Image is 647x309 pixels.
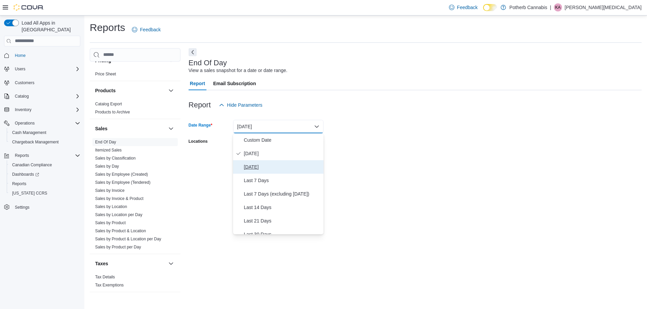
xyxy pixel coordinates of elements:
[12,139,59,145] span: Chargeback Management
[19,20,80,33] span: Load All Apps in [GEOGRAPHIC_DATA]
[7,160,83,170] button: Canadian Compliance
[95,188,124,193] span: Sales by Invoice
[9,170,80,178] span: Dashboards
[554,3,562,11] div: Kareem Areola
[1,105,83,114] button: Inventory
[15,205,29,210] span: Settings
[12,151,32,160] button: Reports
[244,149,321,158] span: [DATE]
[95,180,150,185] a: Sales by Employee (Tendered)
[189,59,227,67] h3: End Of Day
[9,138,61,146] a: Chargeback Management
[95,220,126,225] a: Sales by Product
[167,87,175,95] button: Products
[12,79,37,87] a: Customers
[167,260,175,268] button: Taxes
[9,138,80,146] span: Chargeback Management
[95,204,127,209] span: Sales by Location
[1,64,83,74] button: Users
[233,133,323,234] div: Select listbox
[12,191,47,196] span: [US_STATE] CCRS
[95,156,136,161] a: Sales by Classification
[244,217,321,225] span: Last 21 Days
[95,212,142,217] span: Sales by Location per Day
[9,161,55,169] a: Canadian Compliance
[9,180,80,188] span: Reports
[95,140,116,144] a: End Of Day
[550,3,551,11] p: |
[129,23,163,36] a: Feedback
[12,92,80,100] span: Catalog
[95,196,143,201] span: Sales by Invoice & Product
[95,245,141,249] a: Sales by Product per Day
[95,72,116,76] a: Price Sheet
[509,3,547,11] p: Potherb Cannabis
[1,78,83,88] button: Customers
[95,101,122,107] span: Catalog Export
[95,220,126,226] span: Sales by Product
[9,180,29,188] a: Reports
[95,102,122,106] a: Catalog Export
[189,48,197,56] button: Next
[12,106,80,114] span: Inventory
[90,100,180,119] div: Products
[1,202,83,212] button: Settings
[15,66,25,72] span: Users
[95,148,122,152] a: Itemized Sales
[90,138,180,254] div: Sales
[12,78,80,87] span: Customers
[233,120,323,133] button: [DATE]
[12,162,52,168] span: Canadian Compliance
[95,236,161,242] span: Sales by Product & Location per Day
[9,129,80,137] span: Cash Management
[189,101,211,109] h3: Report
[95,87,116,94] h3: Products
[167,57,175,65] button: Pricing
[12,52,28,60] a: Home
[189,139,208,144] label: Locations
[90,21,125,34] h1: Reports
[189,123,213,128] label: Date Range
[95,275,115,279] a: Tax Details
[90,70,180,81] div: Pricing
[9,129,49,137] a: Cash Management
[7,128,83,137] button: Cash Management
[189,67,287,74] div: View a sales snapshot for a date or date range.
[12,181,26,186] span: Reports
[15,80,34,85] span: Customers
[12,119,37,127] button: Operations
[4,48,80,230] nav: Complex example
[483,4,497,11] input: Dark Mode
[9,189,50,197] a: [US_STATE] CCRS
[15,107,31,112] span: Inventory
[12,65,28,73] button: Users
[167,125,175,133] button: Sales
[1,50,83,60] button: Home
[12,65,80,73] span: Users
[95,260,166,267] button: Taxes
[9,170,42,178] a: Dashboards
[12,119,80,127] span: Operations
[95,164,119,169] span: Sales by Day
[244,163,321,171] span: [DATE]
[95,110,130,114] a: Products to Archive
[190,77,205,90] span: Report
[140,26,161,33] span: Feedback
[244,203,321,211] span: Last 14 Days
[95,172,148,177] span: Sales by Employee (Created)
[95,229,146,233] a: Sales by Product & Location
[7,137,83,147] button: Chargeback Management
[95,283,124,287] a: Tax Exemptions
[95,87,166,94] button: Products
[95,204,127,209] a: Sales by Location
[95,260,108,267] h3: Taxes
[9,189,80,197] span: Washington CCRS
[244,190,321,198] span: Last 7 Days (excluding [DATE])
